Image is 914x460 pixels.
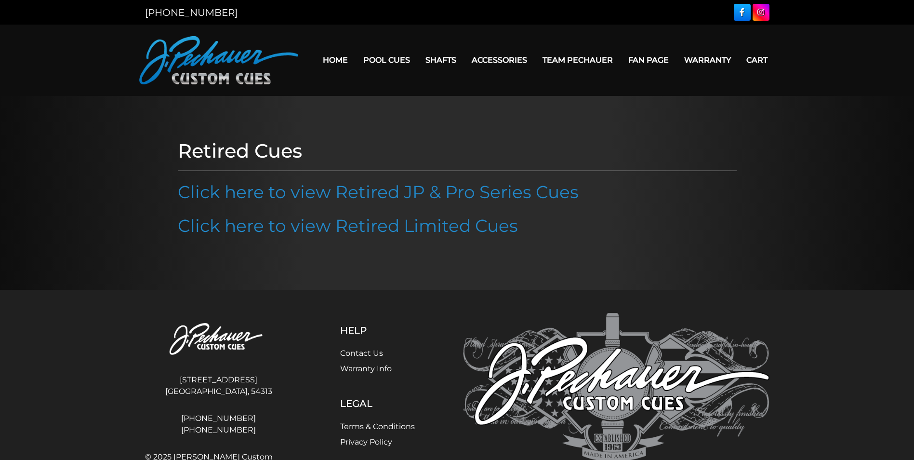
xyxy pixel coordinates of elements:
a: Click here to view Retired Limited Cues [178,215,518,236]
h1: Retired Cues [178,139,737,162]
a: Accessories [464,48,535,72]
a: Warranty Info [340,364,392,373]
a: Pool Cues [356,48,418,72]
a: [PHONE_NUMBER] [145,424,292,436]
a: Click here to view Retired JP & Pro Series Cues [178,181,579,203]
a: Contact Us [340,349,383,358]
a: Home [315,48,356,72]
a: Fan Page [621,48,676,72]
a: Shafts [418,48,464,72]
a: [PHONE_NUMBER] [145,413,292,424]
h5: Legal [340,398,415,409]
address: [STREET_ADDRESS] [GEOGRAPHIC_DATA], 54313 [145,370,292,401]
a: Privacy Policy [340,437,392,446]
a: Cart [739,48,775,72]
a: Warranty [676,48,739,72]
h5: Help [340,325,415,336]
img: Pechauer Custom Cues [139,36,298,84]
a: Team Pechauer [535,48,621,72]
a: Terms & Conditions [340,422,415,431]
img: Pechauer Custom Cues [145,313,292,366]
a: [PHONE_NUMBER] [145,7,238,18]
